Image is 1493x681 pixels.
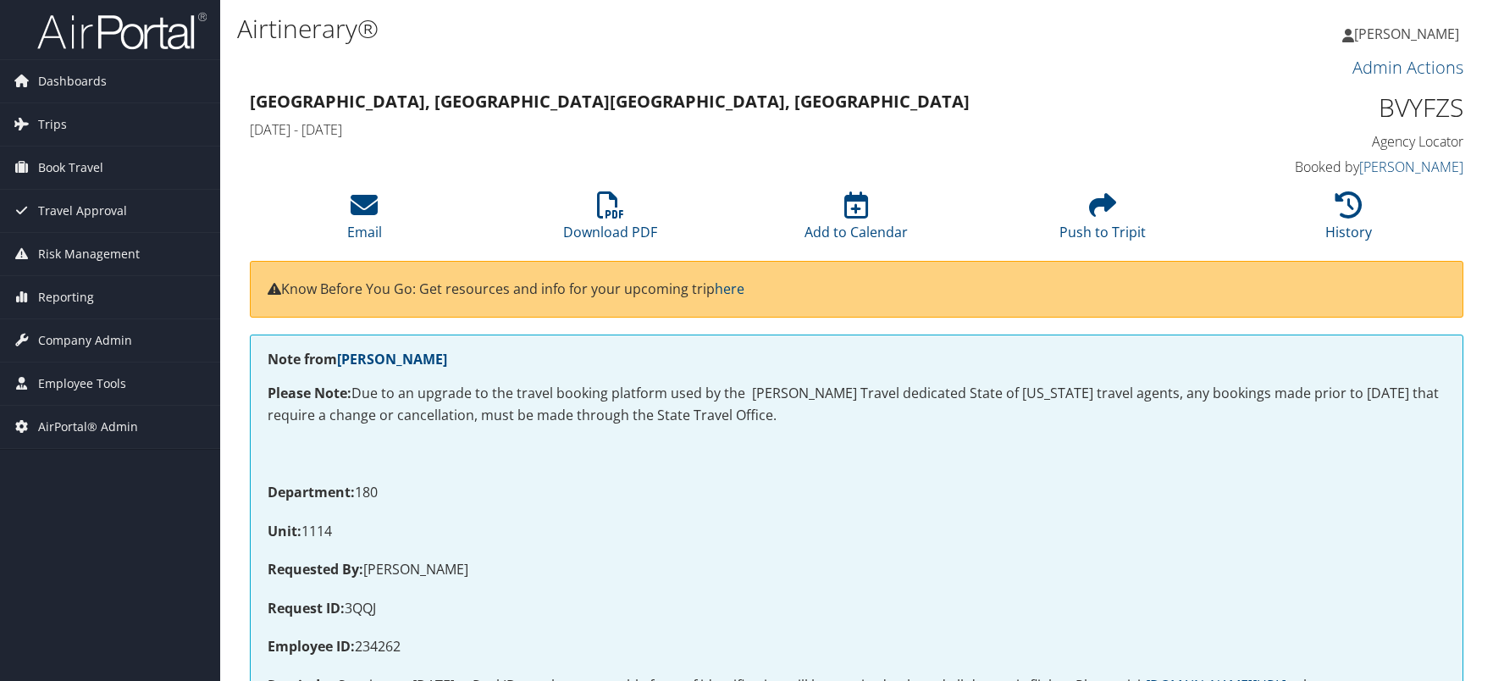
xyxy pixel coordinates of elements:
span: Book Travel [38,147,103,189]
span: Reporting [38,276,94,318]
span: [PERSON_NAME] [1354,25,1459,43]
a: Email [347,201,382,241]
span: Travel Approval [38,190,127,232]
a: Push to Tripit [1059,201,1146,241]
span: AirPortal® Admin [38,406,138,448]
span: Trips [38,103,67,146]
p: 180 [268,482,1446,504]
strong: Please Note: [268,384,351,402]
p: 234262 [268,636,1446,658]
h1: BVYFZS [1179,90,1463,125]
img: airportal-logo.png [37,11,207,51]
strong: Requested By: [268,560,363,579]
span: Company Admin [38,319,132,362]
strong: [GEOGRAPHIC_DATA], [GEOGRAPHIC_DATA] [GEOGRAPHIC_DATA], [GEOGRAPHIC_DATA] [250,90,970,113]
a: Download PDF [563,201,657,241]
p: 3QQJ [268,598,1446,620]
span: Employee Tools [38,363,126,405]
a: here [715,280,744,298]
a: [PERSON_NAME] [1359,158,1463,176]
p: [PERSON_NAME] [268,559,1446,581]
h4: Agency Locator [1179,132,1463,151]
a: [PERSON_NAME] [337,350,447,368]
h4: Booked by [1179,158,1463,176]
strong: Unit: [268,522,301,540]
p: Due to an upgrade to the travel booking platform used by the [PERSON_NAME] Travel dedicated State... [268,383,1446,426]
a: [PERSON_NAME] [1342,8,1476,59]
span: Risk Management [38,233,140,275]
span: Dashboards [38,60,107,102]
a: History [1325,201,1372,241]
p: Know Before You Go: Get resources and info for your upcoming trip [268,279,1446,301]
a: Add to Calendar [805,201,908,241]
strong: Note from [268,350,447,368]
a: Admin Actions [1352,56,1463,79]
p: 1114 [268,521,1446,543]
h1: Airtinerary® [237,11,1063,47]
h4: [DATE] - [DATE] [250,120,1153,139]
strong: Employee ID: [268,637,355,656]
strong: Department: [268,483,355,501]
strong: Request ID: [268,599,345,617]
